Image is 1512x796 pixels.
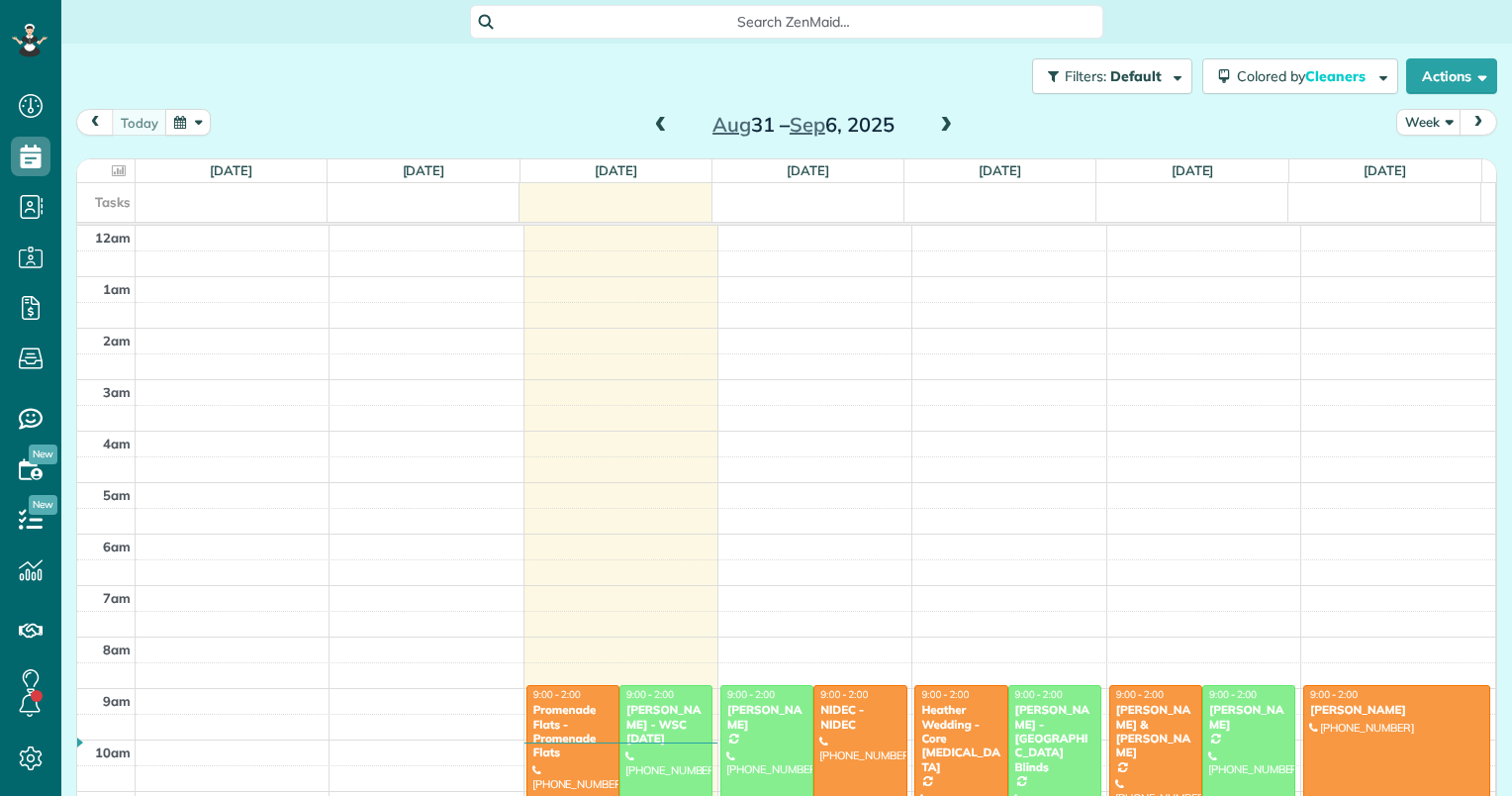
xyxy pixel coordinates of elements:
[979,162,1021,178] a: [DATE]
[920,703,1001,774] div: Heather Wedding - Core [MEDICAL_DATA]
[787,162,829,178] a: [DATE]
[1032,58,1192,94] button: Filters: Default
[1202,58,1398,94] button: Colored byCleaners
[1396,109,1462,136] button: Week
[103,333,131,348] span: 2am
[29,495,57,515] span: New
[680,114,927,136] h2: 31 – 6, 2025
[210,162,252,178] a: [DATE]
[1406,58,1497,94] button: Actions
[103,642,131,657] span: 8am
[1309,703,1484,717] div: [PERSON_NAME]
[532,703,614,760] div: Promenade Flats - Promenade Flats
[1065,67,1106,85] span: Filters:
[727,688,775,701] span: 9:00 - 2:00
[1364,162,1406,178] a: [DATE]
[595,162,637,178] a: [DATE]
[76,109,114,136] button: prev
[103,487,131,503] span: 5am
[1116,688,1164,701] span: 9:00 - 2:00
[921,688,969,701] span: 9:00 - 2:00
[103,436,131,451] span: 4am
[625,703,707,746] div: [PERSON_NAME] - WSC [DATE]
[1014,703,1095,774] div: [PERSON_NAME] - [GEOGRAPHIC_DATA] Blinds
[1310,688,1358,701] span: 9:00 - 2:00
[95,230,131,246] span: 12am
[1237,67,1372,85] span: Colored by
[533,688,581,701] span: 9:00 - 2:00
[819,703,900,732] div: NIDEC - NIDEC
[712,112,751,137] span: Aug
[1305,67,1369,85] span: Cleaners
[103,590,131,606] span: 7am
[103,384,131,400] span: 3am
[1460,109,1497,136] button: next
[403,162,445,178] a: [DATE]
[103,693,131,709] span: 9am
[726,703,807,732] div: [PERSON_NAME]
[103,539,131,554] span: 6am
[626,688,674,701] span: 9:00 - 2:00
[112,109,167,136] button: today
[1209,688,1257,701] span: 9:00 - 2:00
[29,445,57,464] span: New
[1115,703,1196,760] div: [PERSON_NAME] & [PERSON_NAME]
[1022,58,1192,94] a: Filters: Default
[103,281,131,297] span: 1am
[1110,67,1163,85] span: Default
[820,688,868,701] span: 9:00 - 2:00
[1172,162,1214,178] a: [DATE]
[95,745,131,760] span: 10am
[95,194,131,210] span: Tasks
[790,112,825,137] span: Sep
[1015,688,1063,701] span: 9:00 - 2:00
[1208,703,1289,732] div: [PERSON_NAME]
